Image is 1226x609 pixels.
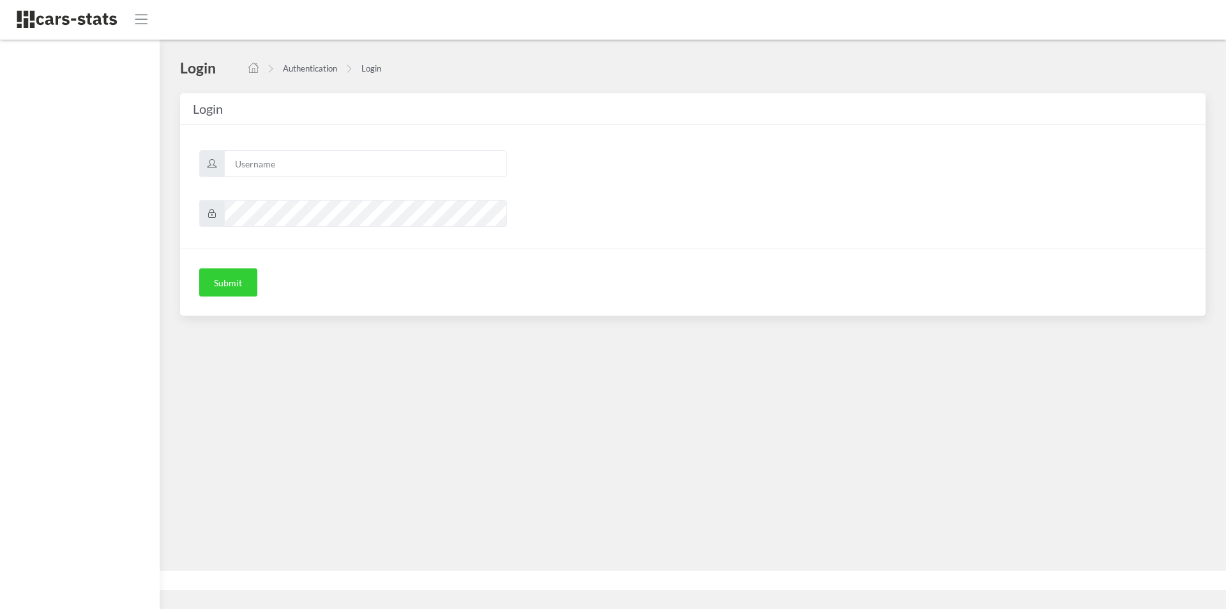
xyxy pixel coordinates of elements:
[199,268,257,297] button: Submit
[224,150,507,177] input: Username
[16,10,118,29] img: navbar brand
[180,58,216,77] h4: Login
[193,101,223,116] span: Login
[283,63,337,73] a: Authentication
[361,63,381,73] a: Login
